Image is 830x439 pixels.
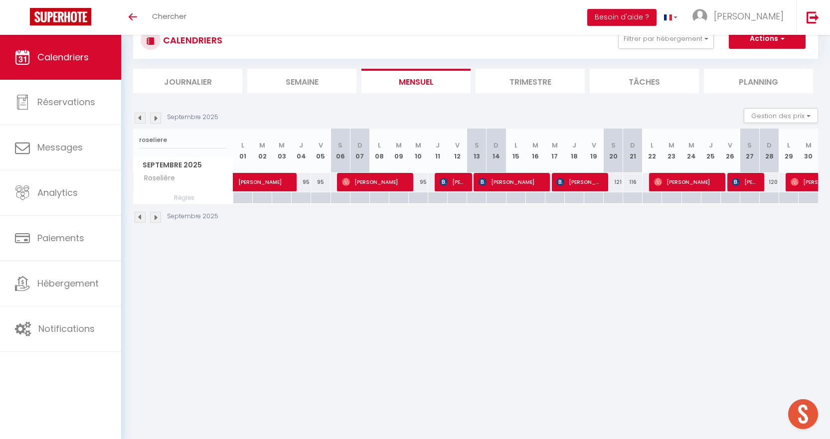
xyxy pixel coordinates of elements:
[759,173,779,191] div: 120
[584,129,603,173] th: 19
[587,9,657,26] button: Besoin d'aide ?
[37,232,84,244] span: Paiements
[272,129,292,173] th: 03
[253,129,272,173] th: 02
[292,129,311,173] th: 04
[436,141,440,150] abbr: J
[455,141,460,150] abbr: V
[709,141,713,150] abbr: J
[744,108,818,123] button: Gestion des prix
[475,141,479,150] abbr: S
[662,129,681,173] th: 23
[37,277,99,290] span: Hébergement
[167,212,218,221] p: Septembre 2025
[767,141,772,150] abbr: D
[428,129,448,173] th: 11
[704,69,813,93] li: Planning
[152,11,186,21] span: Chercher
[799,129,818,173] th: 30
[233,129,253,173] th: 01
[247,69,356,93] li: Semaine
[623,173,643,191] div: 116
[259,141,265,150] abbr: M
[618,29,714,49] button: Filtrer par hébergement
[514,141,517,150] abbr: L
[630,141,635,150] abbr: D
[448,129,467,173] th: 12
[572,141,576,150] abbr: J
[532,141,538,150] abbr: M
[378,141,381,150] abbr: L
[604,173,623,191] div: 121
[415,141,421,150] abbr: M
[564,129,584,173] th: 18
[494,141,498,150] abbr: D
[506,129,525,173] th: 15
[408,129,428,173] th: 10
[759,129,779,173] th: 28
[342,172,407,191] span: [PERSON_NAME]
[479,172,543,191] span: [PERSON_NAME]
[361,69,471,93] li: Mensuel
[299,141,303,150] abbr: J
[732,172,758,191] span: [PERSON_NAME] [PERSON_NAME]
[37,96,95,108] span: Réservations
[643,129,662,173] th: 22
[338,141,342,150] abbr: S
[233,173,253,192] a: [PERSON_NAME]
[590,69,699,93] li: Tâches
[668,141,674,150] abbr: M
[311,129,331,173] th: 05
[651,141,654,150] abbr: L
[139,131,227,149] input: Rechercher un logement...
[30,8,91,25] img: Super Booking
[623,129,643,173] th: 21
[350,129,369,173] th: 07
[806,141,812,150] abbr: M
[476,69,585,93] li: Trimestre
[788,399,818,429] div: Ouvrir le chat
[238,167,307,186] span: [PERSON_NAME]
[720,129,740,173] th: 26
[241,141,244,150] abbr: L
[133,69,242,93] li: Journalier
[729,29,806,49] button: Actions
[654,172,719,191] span: [PERSON_NAME]
[37,51,89,63] span: Calendriers
[556,172,602,191] span: [PERSON_NAME]
[552,141,558,150] abbr: M
[592,141,596,150] abbr: V
[279,141,285,150] abbr: M
[331,129,350,173] th: 06
[167,113,218,122] p: Septembre 2025
[487,129,506,173] th: 14
[681,129,701,173] th: 24
[604,129,623,173] th: 20
[38,322,95,335] span: Notifications
[467,129,487,173] th: 13
[134,158,233,172] span: Septembre 2025
[319,141,323,150] abbr: V
[692,9,707,24] img: ...
[688,141,694,150] abbr: M
[135,173,177,184] span: Roselière
[389,129,408,173] th: 09
[37,186,78,199] span: Analytics
[357,141,362,150] abbr: D
[779,129,799,173] th: 29
[408,173,428,191] div: 95
[311,173,331,191] div: 95
[807,11,819,23] img: logout
[787,141,790,150] abbr: L
[545,129,564,173] th: 17
[525,129,545,173] th: 16
[37,141,83,153] span: Messages
[728,141,732,150] abbr: V
[440,172,466,191] span: [PERSON_NAME]
[747,141,752,150] abbr: S
[369,129,389,173] th: 08
[134,192,233,203] span: Règles
[701,129,720,173] th: 25
[740,129,759,173] th: 27
[396,141,402,150] abbr: M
